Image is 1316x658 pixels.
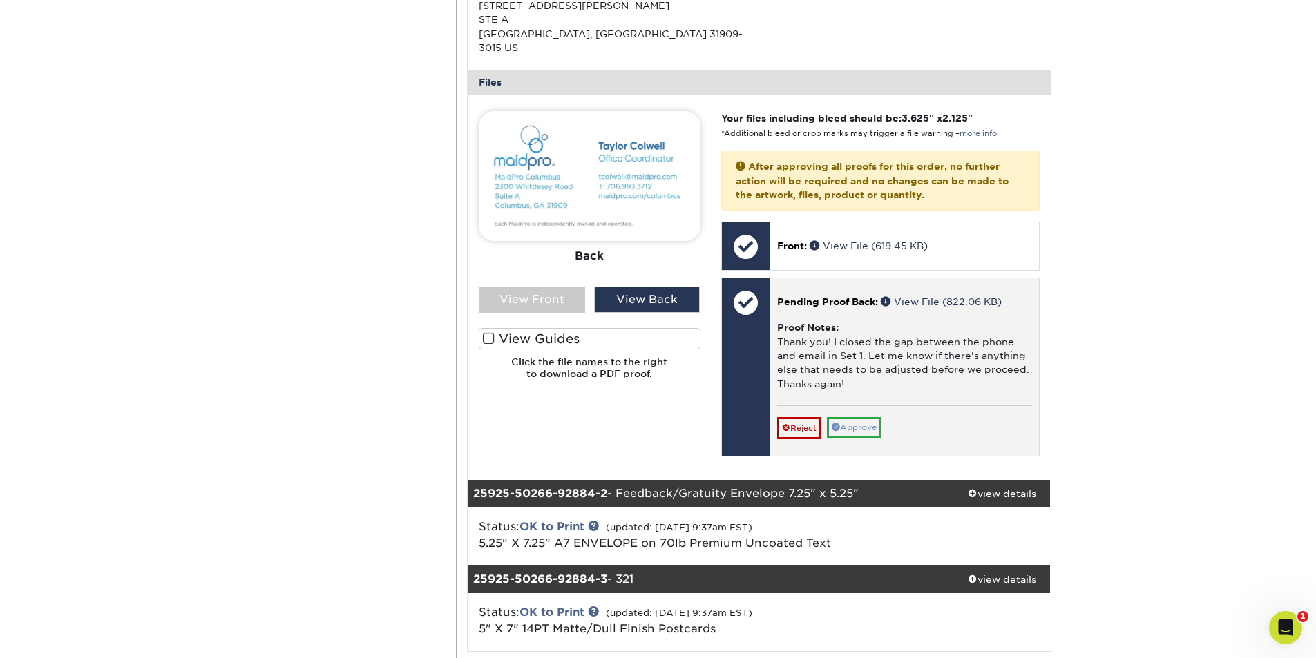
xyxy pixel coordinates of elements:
small: (updated: [DATE] 9:37am EST) [606,522,752,532]
strong: After approving all proofs for this order, no further action will be required and no changes can ... [736,161,1009,200]
a: view details [953,480,1051,507]
div: view details [953,572,1051,586]
small: (updated: [DATE] 9:37am EST) [606,608,752,618]
div: Files [468,70,1051,95]
span: Pending Proof Back: [777,296,878,307]
a: Approve [827,417,881,438]
a: 5" X 7" 14PT Matte/Dull Finish Postcards [479,622,716,635]
span: Front: [777,240,807,251]
span: 2.125 [942,113,968,124]
a: Reject [777,417,821,439]
a: View File (822.06 KB) [881,296,1002,307]
div: Status: [468,604,856,637]
div: - 321 [468,565,953,593]
div: - Feedback/Gratuity Envelope 7.25" x 5.25" [468,480,953,507]
div: Back [479,241,700,271]
a: View File (619.45 KB) [810,240,928,251]
div: Thank you! I closed the gap between the phone and email in Set 1. Let me know if there's anything... [777,309,1032,405]
a: OK to Print [519,606,584,619]
strong: Proof Notes: [777,322,839,333]
strong: 25925-50266-92884-2 [473,487,607,500]
iframe: Intercom live chat [1269,611,1302,644]
div: View Back [594,287,700,313]
a: OK to Print [519,520,584,533]
small: *Additional bleed or crop marks may trigger a file warning – [721,129,997,138]
span: 3.625 [902,113,929,124]
label: View Guides [479,328,700,349]
strong: 25925-50266-92884-3 [473,572,607,586]
a: 5.25" X 7.25" A7 ENVELOPE on 70lb Premium Uncoated Text [479,536,831,550]
div: View Front [479,287,585,313]
span: 1 [1297,611,1308,622]
div: view details [953,487,1051,501]
h6: Click the file names to the right to download a PDF proof. [479,356,700,390]
a: more info [960,129,997,138]
strong: Your files including bleed should be: " x " [721,113,973,124]
div: Status: [468,519,856,552]
a: view details [953,565,1051,593]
